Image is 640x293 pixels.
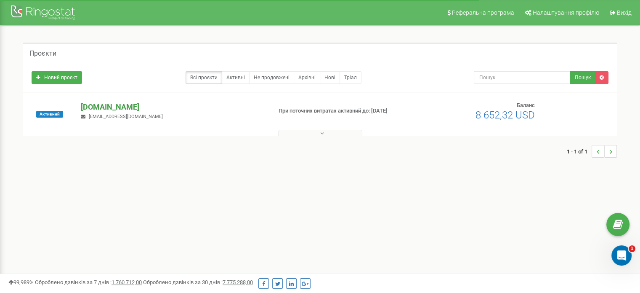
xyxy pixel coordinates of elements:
button: Пошук [570,71,595,84]
span: Активний [36,111,63,118]
a: Не продовжені [249,71,294,84]
p: [DOMAIN_NAME] [81,102,265,113]
u: 1 760 712,00 [112,279,142,285]
span: 8 652,32 USD [475,109,535,121]
a: Новий проєкт [32,71,82,84]
h5: Проєкти [29,50,56,57]
span: Баланс [517,102,535,108]
a: Всі проєкти [186,71,222,84]
span: Оброблено дзвінків за 30 днів : [143,279,253,285]
a: Архівні [294,71,320,84]
span: Вихід [617,9,632,16]
span: [EMAIL_ADDRESS][DOMAIN_NAME] [89,114,163,119]
p: При поточних витратах активний до: [DATE] [279,107,413,115]
a: Тріал [340,71,361,84]
iframe: Intercom live chat [611,245,632,266]
a: Нові [320,71,340,84]
span: Оброблено дзвінків за 7 днів : [35,279,142,285]
span: Налаштування профілю [533,9,599,16]
span: 1 [629,245,635,252]
a: Активні [222,71,250,84]
span: 1 - 1 of 1 [567,145,592,158]
u: 7 775 288,00 [223,279,253,285]
span: Реферальна програма [452,9,514,16]
input: Пошук [474,71,571,84]
span: 99,989% [8,279,34,285]
nav: ... [567,137,617,166]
